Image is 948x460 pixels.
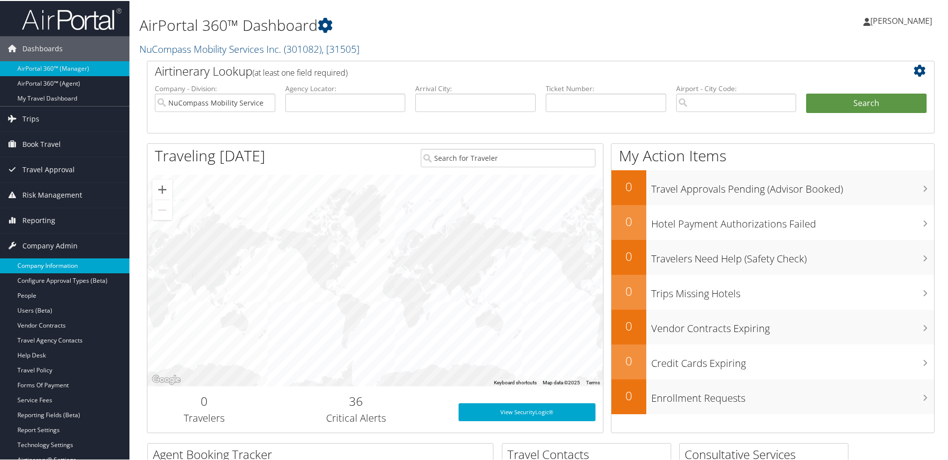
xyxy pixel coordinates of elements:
span: Company Admin [22,232,78,257]
h3: Travel Approvals Pending (Advisor Booked) [651,176,934,195]
h1: Traveling [DATE] [155,144,265,165]
h3: Travelers [155,410,254,424]
label: Company - Division: [155,83,275,93]
h2: 0 [611,177,646,194]
a: 0Trips Missing Hotels [611,274,934,309]
label: Ticket Number: [546,83,666,93]
button: Zoom in [152,179,172,199]
h1: My Action Items [611,144,934,165]
h3: Critical Alerts [269,410,444,424]
a: [PERSON_NAME] [863,5,942,35]
span: Book Travel [22,131,61,156]
a: 0Credit Cards Expiring [611,344,934,378]
h2: 0 [611,317,646,334]
a: 0Hotel Payment Authorizations Failed [611,204,934,239]
span: (at least one field required) [252,66,348,77]
button: Search [806,93,927,113]
span: [PERSON_NAME] [870,14,932,25]
span: Travel Approval [22,156,75,181]
h2: 0 [611,351,646,368]
img: Google [150,372,183,385]
h2: 0 [611,282,646,299]
h3: Credit Cards Expiring [651,350,934,369]
input: Search for Traveler [421,148,595,166]
h3: Hotel Payment Authorizations Failed [651,211,934,230]
h2: 0 [155,392,254,409]
label: Arrival City: [415,83,536,93]
h2: Airtinerary Lookup [155,62,861,79]
h3: Enrollment Requests [651,385,934,404]
h3: Trips Missing Hotels [651,281,934,300]
a: 0Vendor Contracts Expiring [611,309,934,344]
h2: 0 [611,212,646,229]
h3: Vendor Contracts Expiring [651,316,934,335]
a: Terms (opens in new tab) [586,379,600,384]
span: Reporting [22,207,55,232]
label: Airport - City Code: [676,83,797,93]
a: View SecurityLogic® [459,402,595,420]
h2: 0 [611,247,646,264]
span: Dashboards [22,35,63,60]
span: ( 301082 ) [284,41,322,55]
h2: 0 [611,386,646,403]
button: Keyboard shortcuts [494,378,537,385]
span: , [ 31505 ] [322,41,359,55]
h2: 36 [269,392,444,409]
span: Map data ©2025 [543,379,580,384]
span: Trips [22,106,39,130]
button: Zoom out [152,199,172,219]
a: NuCompass Mobility Services Inc. [139,41,359,55]
h1: AirPortal 360™ Dashboard [139,14,675,35]
img: airportal-logo.png [22,6,121,30]
a: 0Enrollment Requests [611,378,934,413]
label: Agency Locator: [285,83,406,93]
a: 0Travel Approvals Pending (Advisor Booked) [611,169,934,204]
span: Risk Management [22,182,82,207]
a: Open this area in Google Maps (opens a new window) [150,372,183,385]
a: 0Travelers Need Help (Safety Check) [611,239,934,274]
h3: Travelers Need Help (Safety Check) [651,246,934,265]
